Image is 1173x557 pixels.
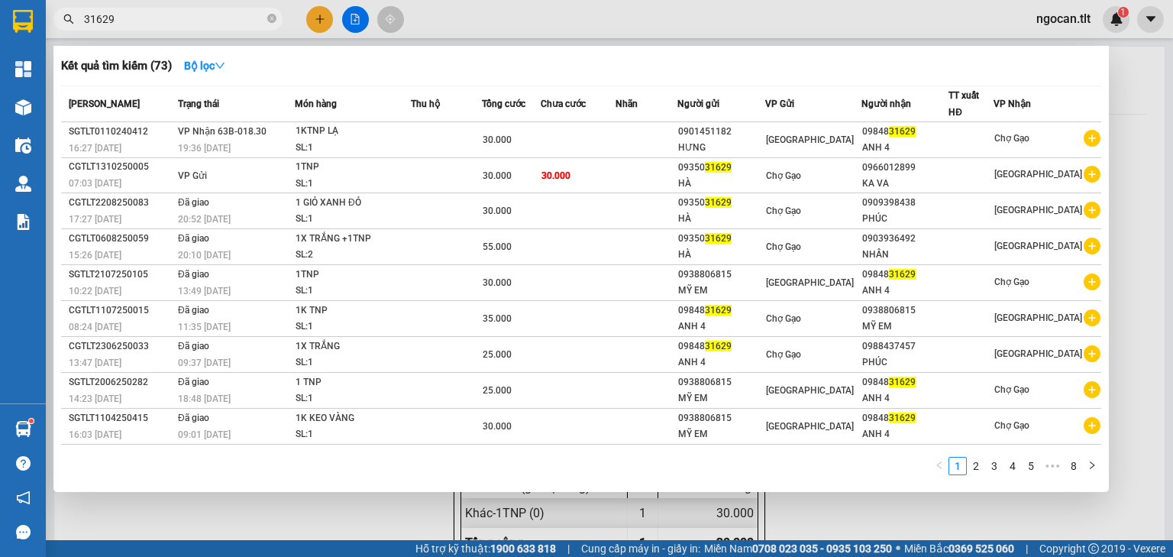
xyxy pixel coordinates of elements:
span: 35.000 [483,313,512,324]
span: Đã giao [178,305,209,316]
a: 5 [1023,458,1039,474]
span: 31629 [889,413,916,423]
span: VP Nhận 63B-018.30 [178,126,267,137]
img: solution-icon [15,214,31,230]
div: NHÂN [862,247,948,263]
span: 31629 [705,341,732,351]
span: TT xuất HĐ [948,90,979,118]
li: Previous Page [930,457,948,475]
span: plus-circle [1084,417,1100,434]
span: Người gửi [677,99,719,109]
span: [GEOGRAPHIC_DATA] [994,313,1082,323]
h3: Kết quả tìm kiếm ( 73 ) [61,58,172,74]
a: 4 [1004,458,1021,474]
span: Món hàng [295,99,337,109]
div: CGTLT2306250033 [69,338,173,355]
div: 1K KEO VÀNG [296,410,410,427]
div: PHÚC [862,211,948,227]
span: 14:23 [DATE] [69,393,121,404]
span: left [935,461,944,470]
span: 16:27 [DATE] [69,143,121,154]
div: 09848 [678,446,764,462]
div: 09350 [678,195,764,211]
span: 09:37 [DATE] [178,358,231,368]
span: 15:26 [DATE] [69,250,121,261]
span: message [16,525,31,539]
div: 1X TRẮNG [296,338,410,355]
span: 30.000 [483,277,512,288]
div: 0938806815 [862,303,948,319]
span: Chợ Gạo [766,206,801,216]
div: CGTLT1104250033 [69,446,173,462]
div: KA VA [862,176,948,192]
input: Tìm tên, số ĐT hoặc mã đơn [84,11,264,28]
div: ANH 4 [862,283,948,299]
strong: Bộ lọc [184,60,225,72]
span: plus-circle [1084,130,1100,147]
span: Đã giao [178,413,209,423]
span: Trạng thái [178,99,219,109]
span: [GEOGRAPHIC_DATA] [994,348,1082,359]
span: 30.000 [483,206,512,216]
li: 1 [948,457,967,475]
span: plus-circle [1084,166,1100,183]
span: plus-circle [1084,202,1100,219]
span: Chợ Gạo [766,241,801,252]
sup: 1 [29,419,34,423]
div: 09848 [678,303,764,319]
span: 13:49 [DATE] [178,286,231,296]
div: 0966012899 [862,160,948,176]
img: dashboard-icon [15,61,31,77]
div: 0903936492 [862,231,948,247]
div: 1 GIỎ XANH ĐỎ [296,195,410,212]
span: [GEOGRAPHIC_DATA] [766,277,854,288]
div: ANH 4 [678,355,764,371]
a: 2 [968,458,984,474]
div: SGTLT1104250415 [69,410,173,426]
span: [PERSON_NAME] [69,99,140,109]
div: SGTLT2006250282 [69,374,173,390]
span: [GEOGRAPHIC_DATA] [994,241,1082,251]
span: Nhãn [616,99,638,109]
span: 17:27 [DATE] [69,214,121,225]
div: SL: 1 [296,283,410,300]
div: 1 TNP [296,374,410,391]
span: [GEOGRAPHIC_DATA] [766,134,854,145]
span: [GEOGRAPHIC_DATA] [994,169,1082,180]
span: 55.000 [483,241,512,252]
div: 0988437457 [862,338,948,355]
div: CGTLT0608250059 [69,231,173,247]
div: 09848 [862,374,948,390]
div: SL: 1 [296,319,410,335]
li: Next 5 Pages [1040,457,1065,475]
div: 09350 [678,231,764,247]
div: 0938806815 [862,446,948,462]
div: SL: 1 [296,211,410,228]
div: 0938806815 [678,410,764,426]
div: HÀ [678,247,764,263]
div: 09848 [862,124,948,140]
span: plus-circle [1084,274,1100,290]
div: 0938806815 [678,374,764,390]
div: MỸ EM [678,283,764,299]
span: 30.000 [541,170,570,181]
span: 11:35 [DATE] [178,322,231,332]
div: 1TNP [296,446,410,463]
div: ANH 4 [862,390,948,406]
span: 25.000 [483,349,512,360]
span: 07:03 [DATE] [69,178,121,189]
span: 19:36 [DATE] [178,143,231,154]
a: 1 [949,458,966,474]
span: plus-circle [1084,345,1100,362]
span: Chợ Gạo [766,170,801,181]
span: 31629 [889,269,916,280]
div: CGTLT1107250015 [69,303,173,319]
div: 09848 [678,338,764,355]
a: 8 [1065,458,1082,474]
span: 31629 [889,126,916,137]
li: 3 [985,457,1003,475]
div: SGTLT0110240412 [69,124,173,140]
div: 1TNP [296,267,410,283]
span: 31629 [889,377,916,387]
span: 08:24 [DATE] [69,322,121,332]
